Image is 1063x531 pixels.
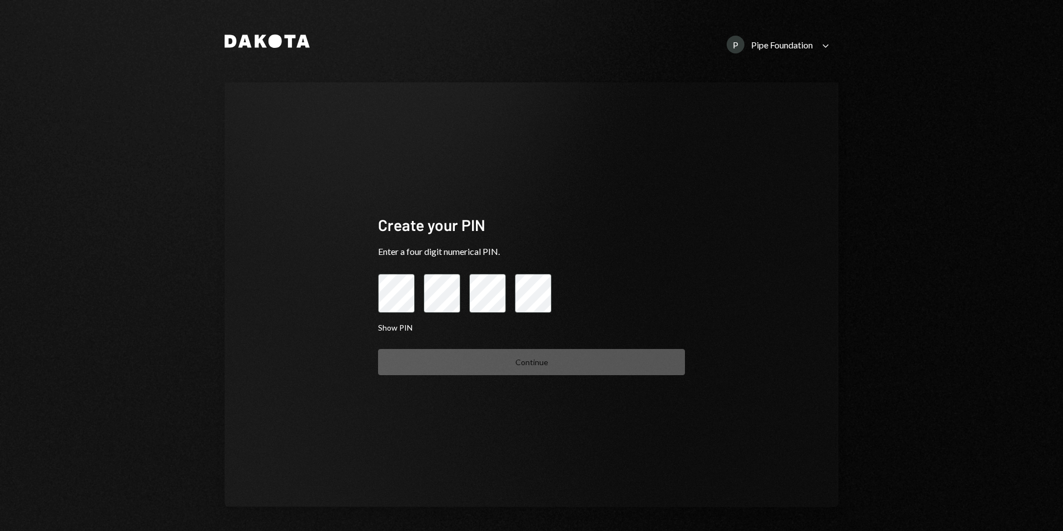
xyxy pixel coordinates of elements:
[751,40,813,50] div: Pipe Foundation
[469,274,506,313] input: pin code 3 of 4
[727,36,744,53] div: P
[378,214,685,236] div: Create your PIN
[378,274,415,313] input: pin code 1 of 4
[515,274,552,313] input: pin code 4 of 4
[378,323,413,333] button: Show PIN
[378,245,685,258] div: Enter a four digit numerical PIN.
[424,274,460,313] input: pin code 2 of 4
